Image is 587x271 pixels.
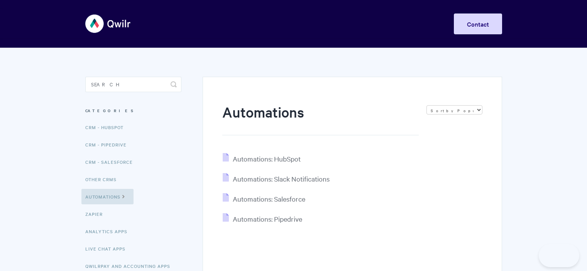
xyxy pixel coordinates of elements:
input: Search [85,77,181,92]
span: Automations: Salesforce [233,194,305,203]
h3: Categories [85,104,181,118]
span: Automations: Pipedrive [233,214,302,223]
h1: Automations [222,102,418,135]
a: Automations: Pipedrive [223,214,302,223]
iframe: Toggle Customer Support [539,244,579,267]
span: Automations: Slack Notifications [233,174,330,183]
a: Contact [454,13,502,34]
a: CRM - Salesforce [85,154,139,170]
a: Automations [81,189,134,204]
span: Automations: HubSpot [233,154,301,163]
img: Qwilr Help Center [85,9,131,38]
select: Page reloads on selection [426,105,482,114]
a: Analytics Apps [85,224,133,239]
a: Automations: Salesforce [223,194,305,203]
a: CRM - HubSpot [85,120,129,135]
a: Automations: HubSpot [223,154,301,163]
a: Live Chat Apps [85,241,131,256]
a: Zapier [85,206,108,222]
a: Automations: Slack Notifications [223,174,330,183]
a: CRM - Pipedrive [85,137,132,152]
a: Other CRMs [85,172,122,187]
